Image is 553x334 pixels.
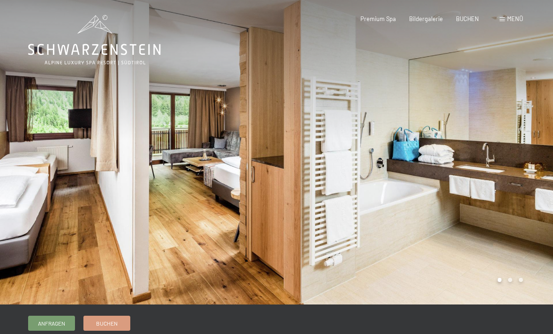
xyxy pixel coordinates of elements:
span: Menü [507,15,523,22]
a: Bildergalerie [409,15,443,22]
a: Anfragen [29,316,75,330]
a: Premium Spa [360,15,396,22]
a: Buchen [84,316,130,330]
a: BUCHEN [456,15,479,22]
span: Anfragen [38,319,65,327]
span: Buchen [96,319,118,327]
